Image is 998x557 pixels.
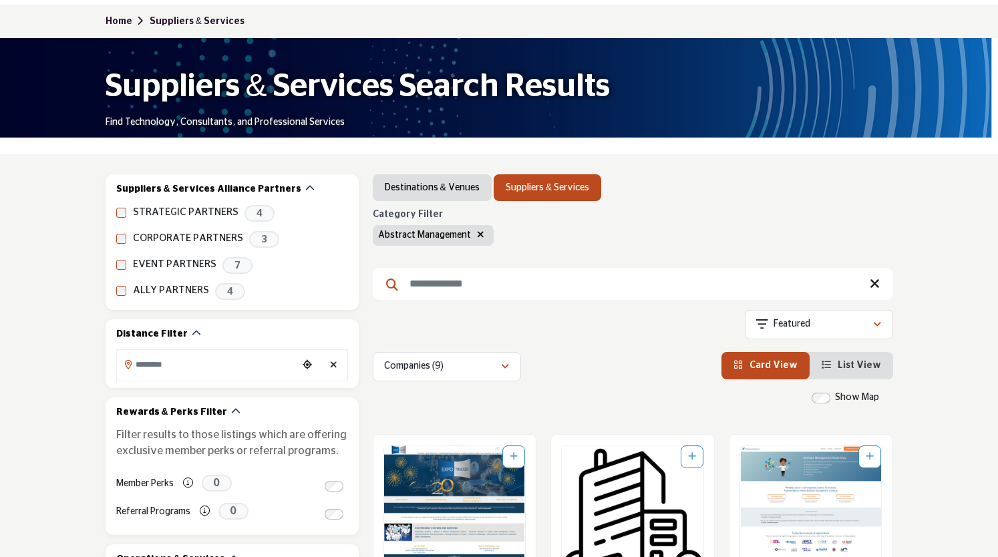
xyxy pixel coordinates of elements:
[835,391,879,405] label: Show Map
[116,183,301,196] h2: Suppliers & Services Alliance Partners
[249,231,279,248] span: 3
[116,260,126,270] input: EVENT PARTNERS checkbox
[106,66,610,108] h1: Suppliers & Services Search Results
[150,17,244,26] a: Suppliers & Services
[385,181,480,194] a: Destinations & Venues
[384,360,444,373] p: Companies (9)
[106,17,150,26] a: Home
[838,361,881,370] span: List View
[133,231,243,246] label: CORPORATE PARTNERS
[733,361,798,370] a: View Card
[688,452,696,461] a: Add To List
[745,310,893,339] button: Featured
[116,234,126,244] input: CORPORATE PARTNERS checkbox
[116,472,174,496] label: Member Perks
[325,481,343,492] input: Switch to Member Perks
[324,351,344,380] div: Clear search location
[215,283,245,300] span: 4
[218,503,248,520] span: 0
[866,452,874,461] a: Add To List
[721,352,810,379] li: Card View
[116,427,348,459] p: Filter results to those listings which are offering exclusive member perks or referral programs.
[244,205,275,222] span: 4
[373,209,494,220] h6: Category Filter
[373,352,521,381] button: Companies (9)
[774,318,810,331] p: Featured
[202,475,232,492] span: 0
[133,283,209,299] label: ALLY PARTNERS
[222,257,253,274] span: 7
[116,500,190,524] label: Referral Programs
[116,208,126,218] input: STRATEGIC PARTNERS checkbox
[133,257,216,272] label: EVENT PARTNERS
[810,352,893,379] li: List View
[297,351,317,380] div: Choose your current location
[116,286,126,296] input: ALLY PARTNERS checkbox
[506,181,589,194] a: Suppliers & Services
[116,328,188,341] h2: Distance Filter
[822,361,881,370] a: View List
[325,509,343,520] input: Switch to Referral Programs
[133,205,238,220] label: STRATEGIC PARTNERS
[750,361,798,370] span: Card View
[510,452,518,461] a: Add To List
[117,351,297,377] input: Search Location
[378,230,471,240] span: Abstract Management
[373,268,893,300] input: Search Keyword
[116,406,227,419] h2: Rewards & Perks Filter
[106,116,345,130] p: Find Technology, Consultants, and Professional Services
